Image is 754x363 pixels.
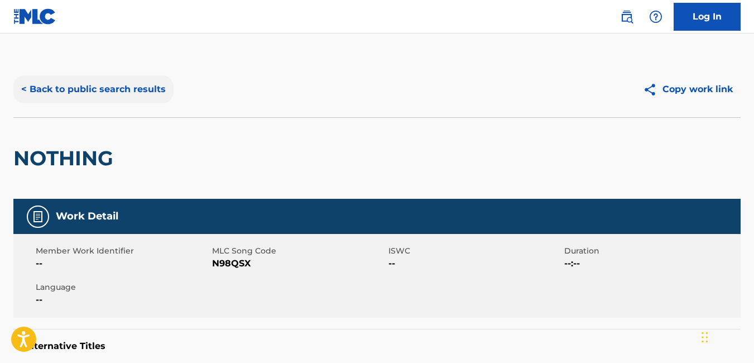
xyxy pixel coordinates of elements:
[635,75,741,103] button: Copy work link
[36,281,209,293] span: Language
[212,257,386,270] span: N98QSX
[31,210,45,223] img: Work Detail
[564,257,738,270] span: --:--
[36,293,209,307] span: --
[702,321,708,354] div: Drag
[674,3,741,31] a: Log In
[616,6,638,28] a: Public Search
[13,8,56,25] img: MLC Logo
[36,245,209,257] span: Member Work Identifier
[643,83,662,97] img: Copy work link
[649,10,662,23] img: help
[36,257,209,270] span: --
[620,10,633,23] img: search
[56,210,118,223] h5: Work Detail
[564,245,738,257] span: Duration
[13,75,174,103] button: < Back to public search results
[698,309,754,363] iframe: Chat Widget
[25,341,729,352] h5: Alternative Titles
[13,146,119,171] h2: NOTHING
[388,257,562,270] span: --
[388,245,562,257] span: ISWC
[645,6,667,28] div: Help
[212,245,386,257] span: MLC Song Code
